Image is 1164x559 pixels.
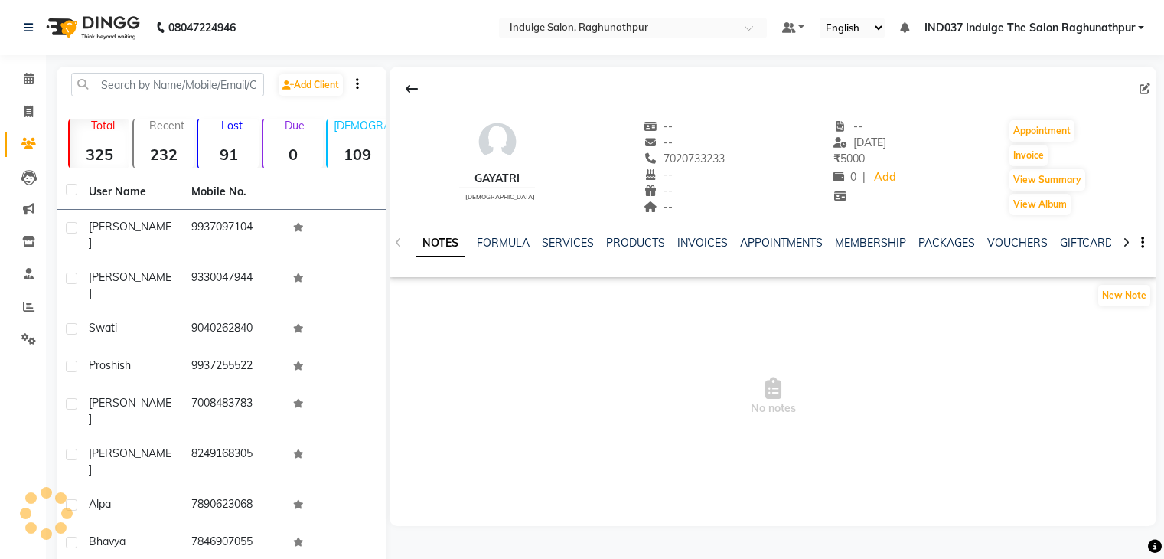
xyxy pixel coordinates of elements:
button: View Summary [1009,169,1085,191]
button: Appointment [1009,120,1074,142]
a: APPOINTMENTS [740,236,823,250]
span: 5000 [833,152,865,165]
strong: 325 [70,145,129,164]
p: Lost [204,119,258,132]
b: 08047224946 [168,6,236,49]
span: -- [833,119,862,133]
span: | [862,169,866,185]
div: Back to Client [396,74,428,103]
span: [PERSON_NAME] [89,220,171,250]
button: View Album [1009,194,1071,215]
a: PACKAGES [918,236,975,250]
a: Add Client [279,74,343,96]
p: Total [76,119,129,132]
div: Gayatri [459,171,535,187]
a: INVOICES [677,236,728,250]
a: Add [872,167,898,188]
span: Alpa [89,497,111,511]
span: ₹ [833,152,840,165]
span: IND037 Indulge The Salon Raghunathpur [924,20,1135,36]
span: [PERSON_NAME] [89,396,171,426]
span: -- [644,136,673,149]
p: [DEMOGRAPHIC_DATA] [334,119,387,132]
span: No notes [390,320,1156,473]
td: 7008483783 [182,386,285,436]
a: FORMULA [477,236,530,250]
input: Search by Name/Mobile/Email/Code [71,73,264,96]
a: MEMBERSHIP [835,236,906,250]
td: 7890623068 [182,487,285,525]
span: [DEMOGRAPHIC_DATA] [465,193,535,201]
p: Recent [140,119,194,132]
button: New Note [1098,285,1150,306]
span: [PERSON_NAME] [89,446,171,476]
span: [PERSON_NAME] [89,270,171,300]
strong: 0 [263,145,323,164]
img: logo [39,6,144,49]
td: 9330047944 [182,260,285,311]
span: swati [89,321,117,335]
a: NOTES [416,230,465,257]
a: PRODUCTS [606,236,665,250]
span: 7020733233 [644,152,725,165]
span: -- [644,184,673,198]
img: avatar [474,119,520,165]
td: 9937097104 [182,210,285,260]
span: -- [644,168,673,181]
span: -- [644,200,673,214]
td: 9937255522 [182,348,285,386]
span: proshish [89,358,131,372]
strong: 232 [134,145,194,164]
a: SERVICES [542,236,594,250]
button: Invoice [1009,145,1048,166]
p: Due [266,119,323,132]
td: 9040262840 [182,311,285,348]
td: 8249168305 [182,436,285,487]
span: -- [644,119,673,133]
strong: 109 [328,145,387,164]
span: [DATE] [833,136,886,149]
span: Bhavya [89,534,126,548]
a: VOUCHERS [987,236,1048,250]
span: 0 [833,170,856,184]
strong: 91 [198,145,258,164]
th: Mobile No. [182,175,285,210]
th: User Name [80,175,182,210]
a: GIFTCARDS [1060,236,1120,250]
